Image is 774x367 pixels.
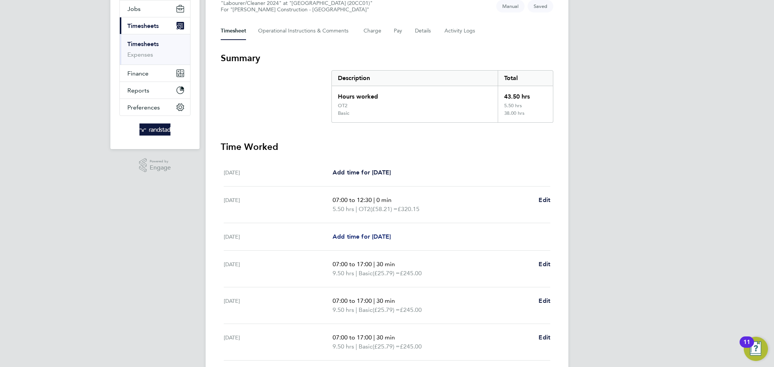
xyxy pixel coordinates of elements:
span: (£25.79) = [373,270,400,277]
a: Powered byEngage [139,158,171,173]
span: Edit [539,297,550,304]
a: Add time for [DATE] [333,168,391,177]
span: Basic [359,342,373,351]
div: Basic [338,110,349,116]
div: [DATE] [224,232,333,241]
span: £245.00 [400,343,422,350]
div: Hours worked [332,86,498,103]
span: Edit [539,334,550,341]
div: 11 [743,342,750,352]
div: [DATE] [224,196,333,214]
a: Edit [539,296,550,305]
a: Go to home page [119,123,190,136]
span: Add time for [DATE] [333,233,391,240]
div: [DATE] [224,260,333,278]
span: 07:00 to 12:30 [333,196,372,204]
span: Jobs [127,5,141,12]
button: Reports [120,82,190,99]
span: 9.50 hrs [333,306,354,313]
div: [DATE] [224,168,333,177]
button: Timesheet [221,22,246,40]
div: Total [498,71,553,86]
span: 07:00 to 17:00 [333,297,372,304]
span: Edit [539,261,550,268]
a: Edit [539,333,550,342]
div: Description [332,71,498,86]
span: 9.50 hrs [333,343,354,350]
div: OT2 [338,103,347,109]
span: Basic [359,305,373,315]
button: Charge [364,22,382,40]
button: Activity Logs [444,22,476,40]
button: Open Resource Center, 11 new notifications [744,337,768,361]
span: 30 min [376,297,395,304]
button: Timesheets [120,17,190,34]
span: | [356,205,357,213]
span: OT2 [359,205,370,214]
button: Details [415,22,432,40]
a: Expenses [127,51,153,58]
span: 07:00 to 17:00 [333,261,372,268]
button: Operational Instructions & Comments [258,22,351,40]
div: 5.50 hrs [498,103,553,110]
span: 5.50 hrs [333,205,354,213]
span: | [356,270,357,277]
img: randstad-logo-retina.png [139,123,171,136]
span: 30 min [376,334,395,341]
div: Summary [331,70,553,123]
h3: Time Worked [221,141,553,153]
span: | [373,297,375,304]
span: Powered by [150,158,171,165]
a: Timesheets [127,40,159,48]
span: 07:00 to 17:00 [333,334,372,341]
span: Edit [539,196,550,204]
span: | [356,343,357,350]
span: Preferences [127,104,160,111]
a: Add time for [DATE] [333,232,391,241]
span: Timesheets [127,22,159,29]
span: Basic [359,269,373,278]
span: | [356,306,357,313]
span: (£25.79) = [373,343,400,350]
div: [DATE] [224,296,333,315]
span: Add time for [DATE] [333,169,391,176]
span: 0 min [376,196,392,204]
span: Reports [127,87,149,94]
div: Timesheets [120,34,190,65]
span: (£58.21) = [370,205,398,213]
span: £320.15 [398,205,420,213]
span: | [373,261,375,268]
span: Engage [150,165,171,171]
span: 9.50 hrs [333,270,354,277]
div: [DATE] [224,333,333,351]
h3: Summary [221,52,553,64]
button: Finance [120,65,190,82]
span: | [373,334,375,341]
a: Edit [539,196,550,205]
span: £245.00 [400,270,422,277]
a: Edit [539,260,550,269]
button: Jobs [120,0,190,17]
div: 43.50 hrs [498,86,553,103]
span: 30 min [376,261,395,268]
button: Preferences [120,99,190,116]
span: £245.00 [400,306,422,313]
span: Finance [127,70,149,77]
div: 38.00 hrs [498,110,553,122]
button: Pay [394,22,403,40]
span: (£25.79) = [373,306,400,313]
span: | [373,196,375,204]
div: For "[PERSON_NAME] Construction - [GEOGRAPHIC_DATA]" [221,6,373,13]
